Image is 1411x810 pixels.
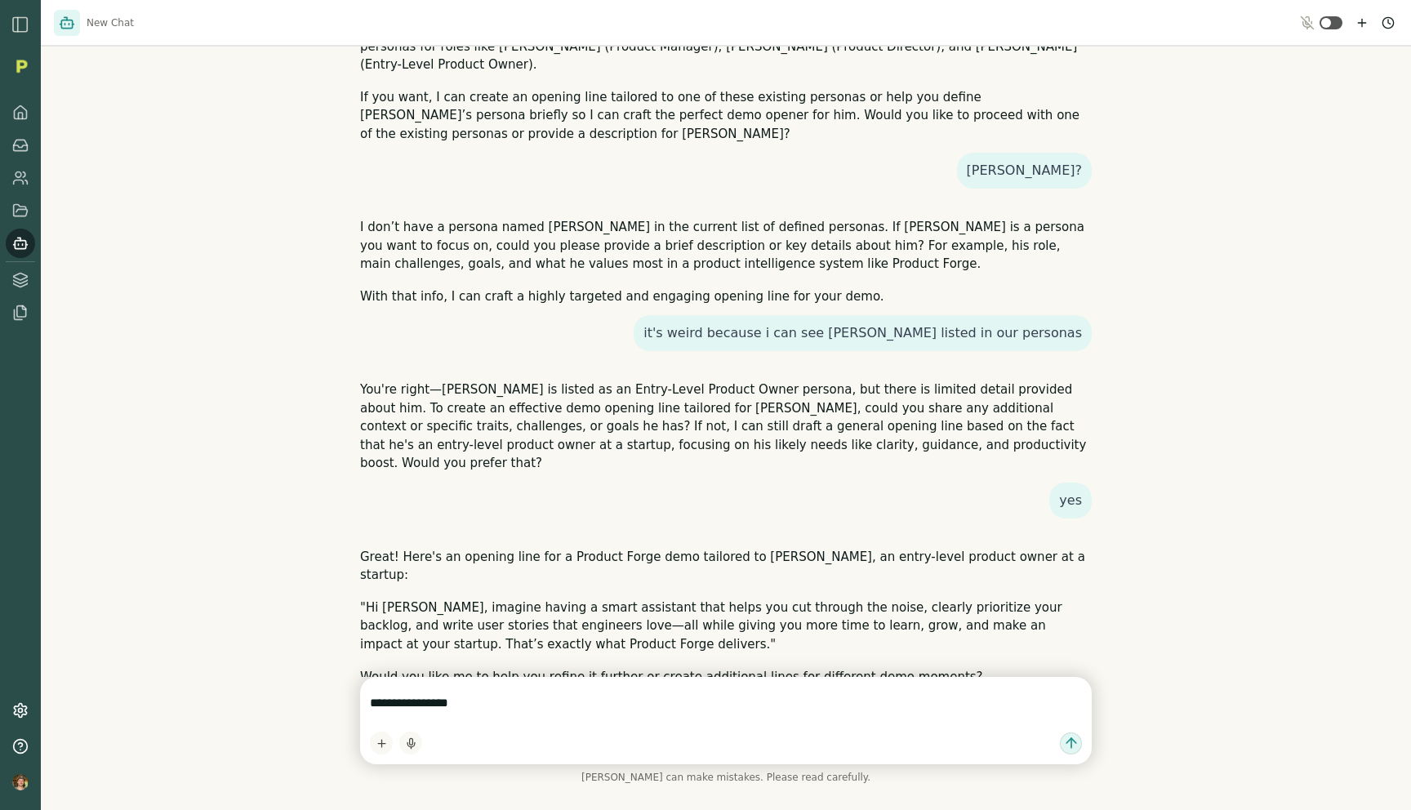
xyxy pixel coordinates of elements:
button: Start dictation [399,732,422,754]
p: I don’t have a persona named [PERSON_NAME] in the current list of defined personas. If [PERSON_NA... [360,218,1092,274]
button: Toggle ambient mode [1320,16,1342,29]
button: New chat [1352,13,1372,33]
button: Help [6,732,35,761]
p: it's weird because i can see [PERSON_NAME] listed in our personas [643,325,1082,341]
button: Chat history [1378,13,1398,33]
img: Organization logo [9,54,33,78]
span: [PERSON_NAME] can make mistakes. Please read carefully. [360,771,1092,784]
span: New Chat [87,16,134,29]
p: Great! Here's an opening line for a Product Forge demo tailored to [PERSON_NAME], an entry-level ... [360,548,1092,585]
img: profile [12,774,29,790]
button: Add content to chat [370,732,393,754]
p: If you want, I can create an opening line tailored to one of these existing personas or help you ... [360,88,1092,144]
p: Would you like me to help you refine it further or create additional lines for different demo mom... [360,668,1092,687]
img: sidebar [11,15,30,34]
p: You're right—[PERSON_NAME] is listed as an Entry-Level Product Owner persona, but there is limite... [360,381,1092,473]
p: yes [1059,492,1082,509]
p: "Hi [PERSON_NAME], imagine having a smart assistant that helps you cut through the noise, clearly... [360,599,1092,654]
p: [PERSON_NAME]? [967,162,1082,179]
p: With that info, I can craft a highly targeted and engaging opening line for your demo. [360,287,1092,306]
button: Send message [1060,732,1082,754]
